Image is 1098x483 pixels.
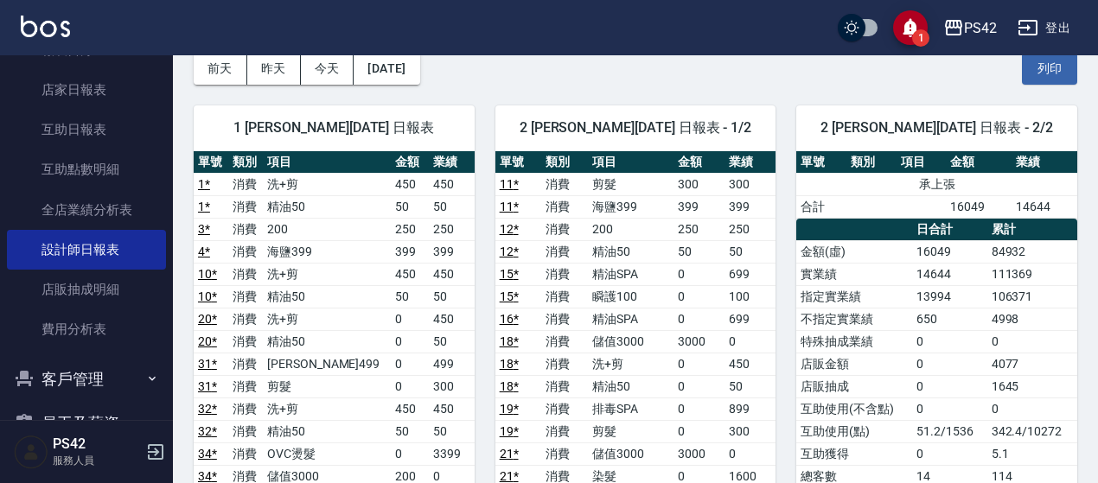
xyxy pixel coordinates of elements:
td: 3399 [429,442,475,465]
td: 儲值3000 [588,442,673,465]
td: 指定實業績 [796,285,912,308]
td: 50 [725,375,776,397]
td: 84932 [987,240,1077,263]
th: 類別 [541,151,588,174]
th: 金額 [946,151,1012,174]
td: 消費 [541,173,588,195]
td: 200 [588,218,673,240]
td: 100 [725,285,776,308]
td: 精油50 [263,420,391,442]
td: 0 [912,353,986,375]
td: 0 [725,330,776,353]
td: 342.4/10272 [987,420,1077,442]
td: 金額(虛) [796,240,912,263]
td: 海鹽399 [588,195,673,218]
td: 50 [725,240,776,263]
td: 海鹽399 [263,240,391,263]
td: 消費 [541,330,588,353]
td: 51.2/1536 [912,420,986,442]
button: 前天 [194,53,247,85]
th: 單號 [495,151,542,174]
a: 設計師日報表 [7,230,166,270]
button: 昨天 [247,53,301,85]
td: 精油50 [263,285,391,308]
td: 399 [673,195,725,218]
td: 消費 [541,375,588,397]
button: 客戶管理 [7,357,166,402]
td: 399 [391,240,429,263]
td: 13994 [912,285,986,308]
td: 合計 [796,195,846,218]
td: 精油50 [588,240,673,263]
td: 洗+剪 [263,263,391,285]
td: 16049 [912,240,986,263]
td: 399 [725,195,776,218]
td: 450 [391,173,429,195]
th: 項目 [263,151,391,174]
td: 250 [429,218,475,240]
td: 4077 [987,353,1077,375]
a: 費用分析表 [7,309,166,349]
table: a dense table [796,151,1077,219]
td: 0 [391,308,429,330]
td: 消費 [228,308,263,330]
a: 全店業績分析表 [7,190,166,230]
td: 0 [391,330,429,353]
td: 300 [725,420,776,442]
td: 0 [673,397,725,420]
td: 0 [673,353,725,375]
td: 精油50 [263,195,391,218]
td: 0 [912,397,986,420]
button: save [893,10,928,45]
button: [DATE] [354,53,419,85]
td: 消費 [541,420,588,442]
button: 列印 [1022,53,1077,85]
td: 排毒SPA [588,397,673,420]
td: 消費 [541,353,588,375]
td: 消費 [228,353,263,375]
th: 業績 [1012,151,1077,174]
span: 1 [912,29,929,47]
th: 金額 [673,151,725,174]
td: 消費 [541,240,588,263]
td: 精油50 [263,330,391,353]
td: 450 [429,308,475,330]
td: 不指定實業績 [796,308,912,330]
td: 店販抽成 [796,375,912,397]
td: 699 [725,308,776,330]
td: 300 [429,375,475,397]
td: 消費 [228,285,263,308]
td: 消費 [228,375,263,397]
td: 互助使用(點) [796,420,912,442]
a: 互助點數明細 [7,149,166,189]
a: 店家日報表 [7,70,166,110]
th: 業績 [429,151,475,174]
td: 250 [673,218,725,240]
td: 互助使用(不含點) [796,397,912,420]
td: 699 [725,263,776,285]
th: 類別 [228,151,263,174]
td: 14644 [1012,195,1077,218]
th: 金額 [391,151,429,174]
td: 0 [987,330,1077,353]
td: 50 [429,420,475,442]
td: 承上張 [796,173,1077,195]
td: 洗+剪 [263,173,391,195]
td: 洗+剪 [263,308,391,330]
h5: PS42 [53,435,141,453]
td: 450 [429,263,475,285]
td: 50 [391,420,429,442]
td: 消費 [541,218,588,240]
button: PS42 [936,10,1004,46]
td: 消費 [541,397,588,420]
td: 14644 [912,263,986,285]
td: 399 [429,240,475,263]
td: 0 [912,375,986,397]
td: 消費 [228,263,263,285]
td: 250 [391,218,429,240]
th: 項目 [897,151,947,174]
td: 消費 [228,330,263,353]
td: 剪髮 [588,420,673,442]
td: 消費 [228,397,263,420]
td: 0 [912,330,986,353]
